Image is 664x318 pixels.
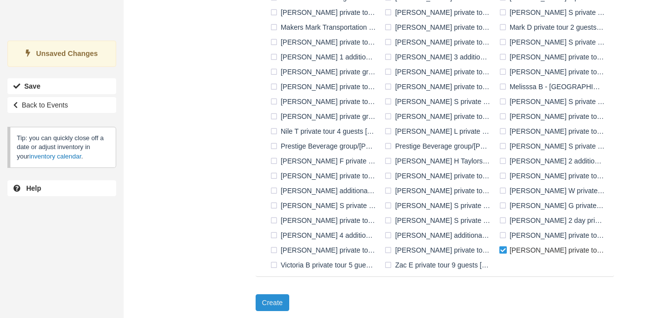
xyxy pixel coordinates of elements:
[268,127,382,135] span: Nile T private tour 4 guests 8-8-2025
[268,168,382,183] label: [PERSON_NAME] private tour 8 guests [DATE]
[29,153,81,160] a: inventory calendar
[382,228,496,243] label: [PERSON_NAME] additional cost for horse farm [DATE]
[268,183,382,198] label: [PERSON_NAME] additional cost for private tour
[382,64,496,79] label: [PERSON_NAME] private tour 4 guests [DATE]
[497,168,611,183] label: [PERSON_NAME] private tour 2 guests [DATE]
[382,198,496,213] label: [PERSON_NAME] S private tour 9 guests [DATE]
[268,157,382,164] span: Rebekah F private tour 8 guests 10-18-25
[382,201,496,209] span: Scott S private tour 9 guests 10-4-2025
[497,38,611,46] span: Mark S private tour October 11th, 12th and 13th. 4 guests
[36,50,98,57] strong: Unsaved Changes
[382,50,496,64] label: [PERSON_NAME] 3 additional guests [DATE]
[497,216,611,224] span: Ted M 2 day private tour 8 guests 9-25-2025 and 9-26-2025
[382,35,496,50] label: [PERSON_NAME] private tour 6 guests [DATE]
[268,261,382,268] span: Victoria B private tour 5 guests 10-3-2025
[382,82,496,90] span: Melanie R private tour 2 guests 9-19-2025
[268,142,382,150] span: Prestige Beverage group/Dixon D tranportation 7-24-25
[268,186,382,194] span: Sam K additional cost for private tour
[497,139,611,154] label: [PERSON_NAME] S private tour 9 guests [DATE]
[268,258,382,272] label: Victoria B private tour 5 guests [DATE]
[497,246,611,254] span: Tyler K private tour 12 guests Lexington 10-4-2025
[382,142,496,150] span: Prestige Beverage group/Dixon D tranportation 7-24-25 additional cost
[7,78,116,94] button: Save
[268,20,382,35] label: Makers Mark Transportation [DATE]
[268,154,382,168] label: [PERSON_NAME] F private tour 8 guests [DATE]
[24,82,41,90] b: Save
[382,109,496,124] label: [PERSON_NAME] private tour 11 guests [DATE]
[268,8,382,16] span: Larry M private tour 9 guests 9-23-25 and 9-24-25
[497,171,611,179] span: Samantha H private tour 2 guests 7-31-2025
[268,5,382,20] label: [PERSON_NAME] private tour 9 guests [DATE] and [DATE]
[497,5,611,20] label: [PERSON_NAME] S private tour 6 guests [DATE]
[268,82,382,90] span: Matthew F private tour 9 guests 6-7-2025
[268,243,382,258] label: [PERSON_NAME] private tour 10 guests [DATE]
[268,112,382,120] span: Natalie K private group Keenland transportation 10-3-2025
[497,23,611,31] span: Mark D private tour 2 guests 7-11-2025
[382,8,496,16] span: Laura R private tour 4 guests 6-20-2025
[268,171,382,179] span: Robert L private tour 8 guests 5-30-2025
[268,35,382,50] label: [PERSON_NAME] private tour 9 guests [DATE]
[7,127,116,168] p: Tip: you can quickly close off a date or adjust inventory in your .
[497,243,611,258] label: [PERSON_NAME] private tour 12 guests [GEOGRAPHIC_DATA] [DATE]
[382,183,496,198] label: [PERSON_NAME] private tour 11 guests [DATE]
[382,243,496,258] label: [PERSON_NAME] private tour 10 guests [DATE]
[268,64,382,79] label: [PERSON_NAME] private group transportation [DATE]
[497,142,611,150] span: Rachael S private tour 9 guests 6-14-2025
[497,127,611,135] span: Pat T private tour 7 guests 10-25-2025
[268,23,382,31] span: Makers Mark Transportation 9-9-2025
[7,97,116,113] a: Back to Events
[497,198,611,213] label: [PERSON_NAME] G private 5 guests tour [DATE]
[497,8,611,16] span: Linda S private tour 6 guests 5-30-2025
[497,201,611,209] span: Shanda G private 5 guests tour 9-27-2025
[7,180,116,196] a: Help
[268,139,382,154] label: Prestige Beverage group/[PERSON_NAME] D tranportation [DATE]
[268,53,382,60] span: Maryann M 1 additional guest 6-13-2025
[497,109,611,124] label: [PERSON_NAME] private tour 9 guests [DATE]
[268,124,382,139] label: Nile T private tour 4 guests [DATE]
[382,261,496,268] span: Zac E private tour 9 guests 10-10-2025
[497,94,611,109] label: [PERSON_NAME] S private tour 6 guests [DATE]
[382,127,496,135] span: Paige L private tour 4 guests 5-31-2025
[268,198,382,213] label: [PERSON_NAME] S private tour 5 guests [DATE]
[382,5,496,20] label: [PERSON_NAME] private tour 4 guests [DATE]
[497,183,611,198] label: [PERSON_NAME] W private group transportation [DATE]
[268,109,382,124] label: [PERSON_NAME] private group Keenland transportation [DATE]
[497,213,611,228] label: [PERSON_NAME] 2 day private tour 8 guests [DATE] and [DATE]
[382,154,496,168] label: [PERSON_NAME] H Taylorsville pick up charge
[382,168,496,183] label: [PERSON_NAME] private tour 7 guests [DATE]
[497,53,611,60] span: Maryann M private tour 10 guests 6-13-2025
[256,294,289,311] button: Create
[26,184,41,192] b: Help
[497,231,611,239] span: Terry H private tour 4 guests 2 days 9-4-2025 and 9-5-2025
[382,20,496,35] label: [PERSON_NAME] private tour 6 guests [DATE]
[382,67,496,75] span: Mary G private tour 4 guests 9-6-2025
[268,94,382,109] label: [PERSON_NAME] private tour 6 guests [DATE]
[268,201,382,209] span: Scott S private tour 5 guests 9-13-2025
[268,216,382,224] span: Shawn R private tour 10 guests 5-31-2025
[382,23,496,31] span: Mark C private tour 6 guests 5-31-2025
[382,246,496,254] span: Tristan B private tour 10 guests 10-24-2025
[382,186,496,194] span: Sam T private tour 11 guests 7-12-2025
[382,97,496,105] span: Michael S private tour 5 guests 10-17-2025
[497,79,611,94] label: Melisssa B - [GEOGRAPHIC_DATA] transportation [DATE]
[497,124,611,139] label: [PERSON_NAME] private tour 7 guests [DATE]
[382,213,496,228] label: [PERSON_NAME] S private tour 4 guests [DATE]
[382,53,496,60] span: Maryann M 3 additional guests 6-13-2025
[497,64,611,79] label: [PERSON_NAME] private tour 2 guests 9-17 and 9-18
[268,231,382,239] span: Terry H 4 additional guests 9-4 and 9-5
[268,79,382,94] label: [PERSON_NAME] private tour 9 guests [DATE]
[497,67,611,75] span: Mary R private tour 2 guests 9-17 and 9-18
[497,82,611,90] span: Melisssa B - KYBAR Shaker Village transportation 7-24-2025
[268,213,382,228] label: [PERSON_NAME] private tour 10 guests [DATE]
[382,112,496,120] span: Natalie K private tour 11 guests 10-4-2025
[268,97,382,105] span: Michael G private tour 6 guests 9-6-2025
[382,157,496,164] span: Reese H Taylorsville pick up charge
[497,35,611,50] label: [PERSON_NAME] S private tour [DATE], 12th and 13th. 4 guests
[268,246,382,254] span: Timothy H private tour 10 guests 10-4-2025
[497,50,611,64] label: [PERSON_NAME] private tour 10 guests [DATE]
[497,112,611,120] span: Nick K private tour 9 guests 8-8-2025
[497,157,611,164] span: Robert L 2 additional guests 5-30-2025
[382,124,496,139] label: [PERSON_NAME] L private tour 4 guests [DATE]
[497,154,611,168] label: [PERSON_NAME] 2 additional guests [DATE]
[382,171,496,179] span: Robert M private tour 7 guests 12-3-2025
